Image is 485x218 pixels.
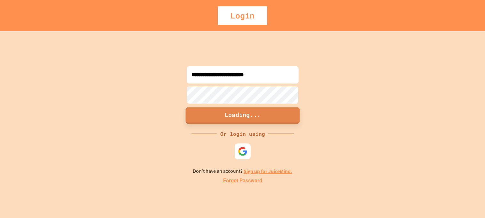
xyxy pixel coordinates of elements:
[223,177,262,185] a: Forgot Password
[193,167,292,175] p: Don't have an account?
[244,168,292,175] a: Sign up for JuiceMind.
[218,6,267,25] div: Login
[185,107,300,124] button: Loading...
[238,147,247,156] img: google-icon.svg
[217,130,268,138] div: Or login using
